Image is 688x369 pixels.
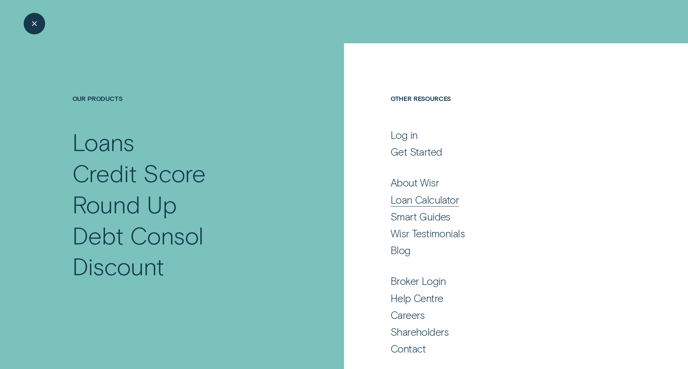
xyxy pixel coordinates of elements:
h4: Other Resources [391,94,615,127]
a: Loans [72,126,294,157]
div: Loan Calculator [391,193,459,206]
a: Debt Consol Discount [72,220,294,282]
a: Broker Login [391,275,615,287]
a: Wisr Testimonials [391,227,615,240]
a: Credit Score [72,157,294,189]
div: Shareholders [391,325,449,338]
a: About Wisr [391,176,615,189]
a: Log in [391,128,615,141]
div: Blog [391,244,411,257]
a: Shareholders [391,325,615,338]
div: Credit Score [72,157,206,189]
a: Round Up [72,189,294,220]
div: Log in [391,128,418,141]
div: Wisr Testimonials [391,227,465,240]
a: Blog [391,244,615,257]
div: Help Centre [391,292,443,305]
div: Round Up [72,189,177,220]
div: Smart Guides [391,210,450,223]
a: Contact [391,342,615,355]
a: Loan Calculator [391,193,615,206]
div: Get Started [391,145,442,158]
a: Careers [391,309,615,321]
a: Help Centre [391,292,615,305]
h4: Our Products [72,94,294,127]
div: Contact [391,342,426,355]
button: Close Menu [24,13,45,34]
div: About Wisr [391,176,439,189]
a: Get Started [391,145,615,158]
div: Broker Login [391,275,446,287]
div: Loans [72,126,134,157]
a: Smart Guides [391,210,615,223]
div: Careers [391,309,425,321]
